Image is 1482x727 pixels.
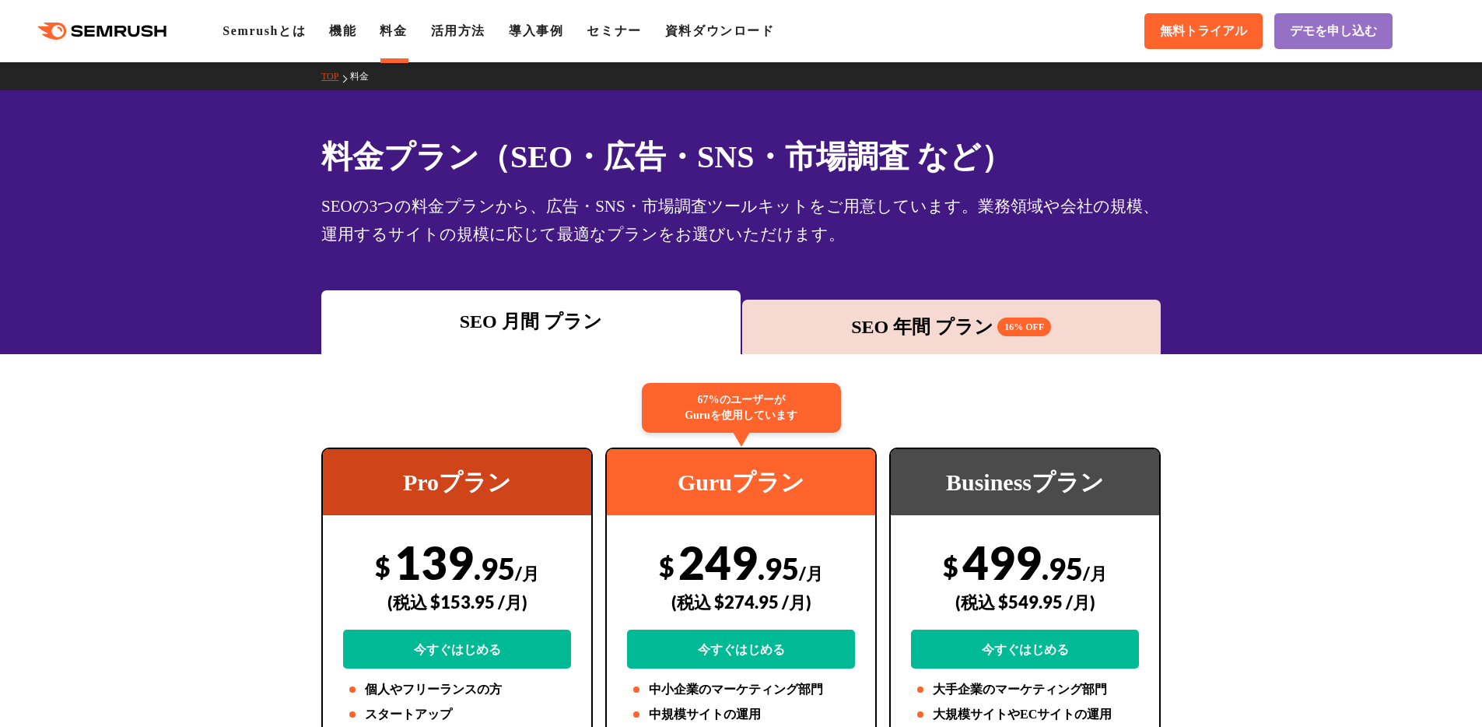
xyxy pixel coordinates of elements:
div: (税込 $549.95 /月) [911,574,1139,630]
div: 249 [627,535,855,669]
span: デモを申し込む [1290,23,1377,40]
div: (税込 $153.95 /月) [343,574,571,630]
div: Businessプラン [891,449,1159,515]
a: TOP [321,71,350,82]
a: セミナー [587,24,641,37]
span: /月 [799,563,823,584]
a: 今すぐはじめる [627,630,855,669]
div: Guruプラン [607,449,875,515]
span: $ [943,550,958,582]
a: デモを申し込む [1274,13,1393,49]
li: 大手企業のマーケティング部門 [911,680,1139,699]
li: 中小企業のマーケティング部門 [627,680,855,699]
span: /月 [1083,563,1107,584]
a: 料金 [350,71,380,82]
a: 資料ダウンロード [665,24,775,37]
div: 67%のユーザーが Guruを使用しています [642,383,841,433]
div: SEO 年間 プラン [750,313,1154,341]
span: .95 [1042,550,1083,586]
h1: 料金プラン（SEO・広告・SNS・市場調査 など） [321,134,1161,180]
li: 個人やフリーランスの方 [343,680,571,699]
span: 16% OFF [997,318,1051,336]
span: $ [375,550,391,582]
div: SEOの3つの料金プランから、広告・SNS・市場調査ツールキットをご用意しています。業務領域や会社の規模、運用するサイトの規模に応じて最適なプランをお選びいただけます。 [321,192,1161,248]
li: 中規模サイトの運用 [627,705,855,724]
a: 今すぐはじめる [911,630,1139,669]
span: .95 [474,550,515,586]
a: 今すぐはじめる [343,630,571,669]
li: スタートアップ [343,705,571,724]
span: $ [659,550,674,582]
a: 活用方法 [431,24,485,37]
span: .95 [758,550,799,586]
a: 機能 [329,24,356,37]
li: 大規模サイトやECサイトの運用 [911,705,1139,724]
span: /月 [515,563,539,584]
a: Semrushとは [222,24,306,37]
span: 無料トライアル [1160,23,1247,40]
a: 無料トライアル [1144,13,1263,49]
div: (税込 $274.95 /月) [627,574,855,630]
a: 導入事例 [509,24,563,37]
div: 139 [343,535,571,669]
div: 499 [911,535,1139,669]
div: Proプラン [323,449,591,515]
div: SEO 月間 プラン [329,307,733,335]
a: 料金 [380,24,407,37]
